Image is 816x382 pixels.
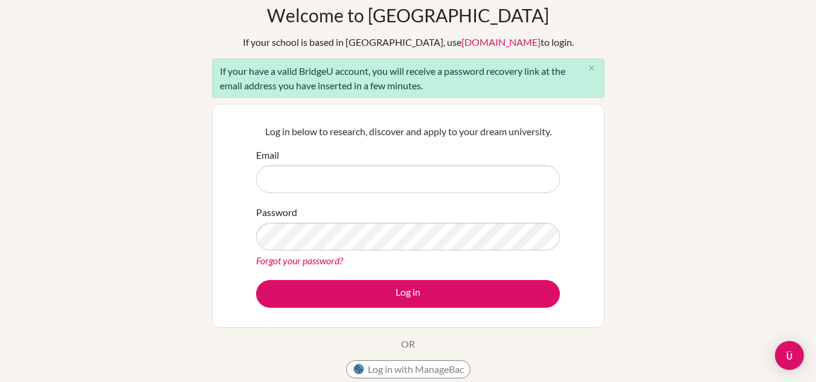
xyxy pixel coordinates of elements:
button: Log in [256,280,560,308]
div: Open Intercom Messenger [775,341,804,370]
label: Email [256,148,279,162]
i: close [587,63,596,72]
div: If your school is based in [GEOGRAPHIC_DATA], use to login. [243,35,574,49]
div: If your have a valid BridgeU account, you will receive a password recovery link at the email addr... [212,59,605,98]
a: Forgot your password? [256,255,343,266]
button: Log in with ManageBac [346,360,471,378]
button: Close [580,59,604,77]
h1: Welcome to [GEOGRAPHIC_DATA] [267,4,549,26]
label: Password [256,205,297,220]
p: OR [401,337,415,351]
a: [DOMAIN_NAME] [461,36,541,48]
p: Log in below to research, discover and apply to your dream university. [256,124,560,139]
